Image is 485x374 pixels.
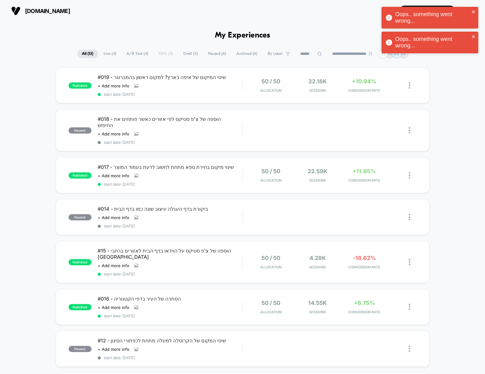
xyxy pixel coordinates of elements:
[309,255,326,261] span: 4.28k
[352,78,376,85] span: +10.94%
[179,50,202,58] span: Draft ( 3 )
[379,49,388,58] div: + 1
[261,78,280,85] span: 50 / 50
[395,11,469,24] div: Oops.. something went wrong...
[409,214,410,220] img: close
[69,82,91,89] span: published
[471,34,476,40] button: close
[409,304,410,310] img: close
[69,172,91,178] span: published
[98,83,129,88] span: + Add more info
[395,36,469,49] div: Oops.. something went wrong...
[9,6,72,16] button: [DOMAIN_NAME]
[98,248,242,260] span: #15 - הוספה של צ'פ סטיקס על הוידאו בדף הבית לאזורים ברחבי [GEOGRAPHIC_DATA]
[342,310,386,314] span: CONVERSION RATE
[98,296,242,302] span: #016 - הסתרה של העיר בדפי הקטגוריה
[69,346,91,352] span: paused
[471,9,476,15] button: close
[98,164,242,170] span: #017 - שינוי מיקום בחירת ספא מתחת לחשוב לדעת בעמוד המוצר
[203,50,231,58] span: Paused ( 6 )
[462,5,474,17] div: LM
[342,265,386,269] span: CONVERSION RATE
[98,224,242,228] span: start date: [DATE]
[261,300,280,306] span: 50 / 50
[308,78,327,85] span: 32.18k
[460,5,476,17] button: LM
[308,300,327,306] span: 14.55k
[260,265,282,269] span: Allocation
[98,263,129,268] span: + Add more info
[98,131,129,136] span: + Add more info
[342,178,386,183] span: CONVERSION RATE
[69,214,91,220] span: paused
[98,173,129,178] span: + Add more info
[409,172,410,178] img: close
[342,88,386,93] span: CONVERSION RATE
[98,116,242,128] span: #018 - הוספה של צ'פ סטיקס לפי אזורים כאשר פותחים את החיפוש
[99,50,121,58] span: Live ( 4 )
[98,314,242,318] span: start date: [DATE]
[296,88,339,93] span: Sessions
[122,50,153,58] span: A/B Test ( 4 )
[98,140,242,145] span: start date: [DATE]
[353,255,376,261] span: -18.62%
[25,8,70,14] span: [DOMAIN_NAME]
[354,300,375,306] span: +6.75%
[260,310,282,314] span: Allocation
[11,6,20,15] img: Visually logo
[98,182,242,187] span: start date: [DATE]
[268,51,283,56] span: By Label
[98,92,242,97] span: start date: [DATE]
[296,178,339,183] span: Sessions
[409,127,410,134] img: close
[409,259,410,265] img: close
[409,82,410,89] img: close
[98,272,242,276] span: start date: [DATE]
[308,168,327,174] span: 22.59k
[260,88,282,93] span: Allocation
[409,345,410,352] img: close
[98,347,129,352] span: + Add more info
[77,50,98,58] span: All ( 13 )
[69,304,91,310] span: published
[296,265,339,269] span: Sessions
[368,52,372,55] img: end
[261,168,280,174] span: 50 / 50
[98,305,129,310] span: + Add more info
[69,127,91,134] span: paused
[98,74,242,80] span: #019 - שינוי המיקום של איפה בארץ? למקום ראשון בהמברוגר
[98,355,242,360] span: start date: [DATE]
[232,50,262,58] span: Archived ( 6 )
[98,337,242,344] span: #12 - שינוי המקום של הקרוסלה למעלה מתחת לכפתורי הסינון
[261,255,280,261] span: 50 / 50
[98,215,129,220] span: + Add more info
[353,168,376,174] span: +11.95%
[215,31,270,40] h1: My Experiences
[260,178,282,183] span: Allocation
[69,259,91,265] span: published
[296,310,339,314] span: Sessions
[98,206,242,212] span: #014 - ביקורת בדף העגלה עיצוב שונה כמו בדף הבית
